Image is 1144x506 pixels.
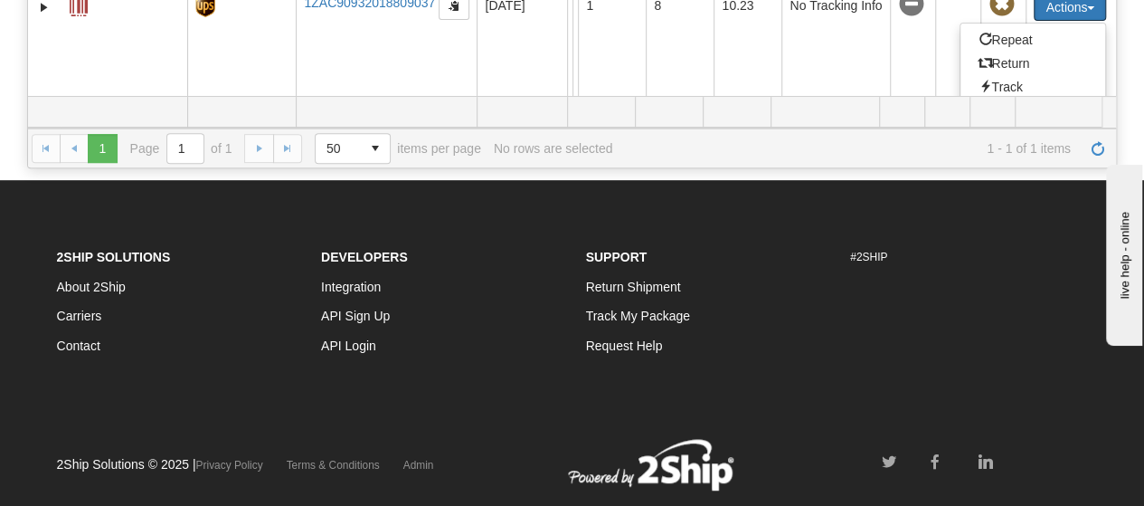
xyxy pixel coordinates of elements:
a: Repeat [960,28,1105,52]
input: Page 1 [167,134,203,163]
a: Admin [403,459,434,472]
a: Return Shipment [586,280,681,294]
a: Integration [321,280,381,294]
span: select [361,134,390,163]
strong: Developers [321,250,408,264]
a: API Sign Up [321,309,390,323]
a: Terms & Conditions [287,459,380,472]
a: Track My Package [586,309,690,323]
a: About 2Ship [57,280,126,294]
a: API Login [321,339,376,353]
strong: Support [586,250,648,264]
span: Page 1 [88,134,117,163]
span: Page sizes drop down [315,133,391,164]
iframe: chat widget [1102,160,1142,345]
span: Page of 1 [130,133,232,164]
a: Request Help [586,339,663,353]
a: Carriers [57,309,102,323]
div: No rows are selected [494,141,613,156]
a: Return [960,52,1105,75]
span: items per page [315,133,481,164]
h6: #2SHIP [850,252,1088,263]
a: Refresh [1083,134,1112,163]
strong: 2Ship Solutions [57,250,171,264]
a: Privacy Policy [196,459,263,472]
div: live help - online [14,15,167,29]
span: 50 [326,139,350,158]
span: 1 - 1 of 1 items [625,141,1071,156]
span: 2Ship Solutions © 2025 | [57,457,263,472]
a: Contact [57,339,100,353]
a: Track [960,75,1105,99]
